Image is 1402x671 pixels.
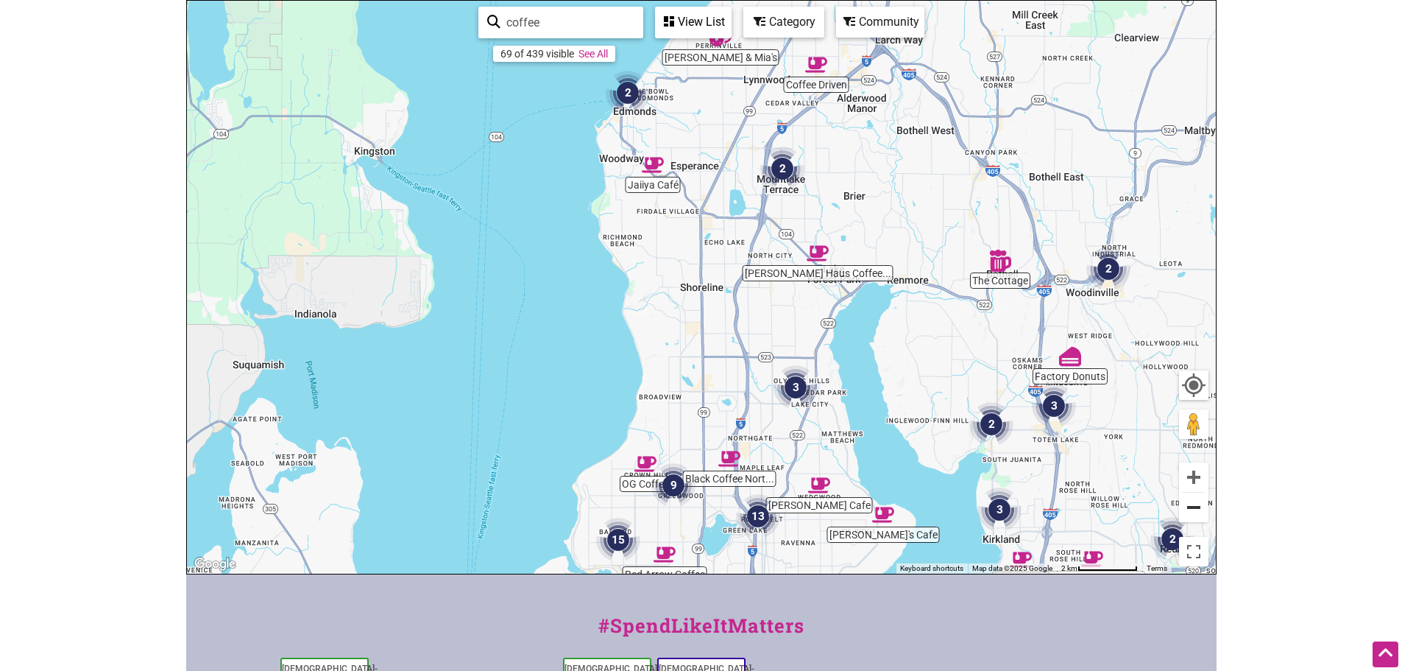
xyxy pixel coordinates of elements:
[606,71,650,115] div: 2
[1179,463,1208,492] button: Zoom in
[743,7,824,38] div: Filter by category
[1086,247,1130,291] div: 2
[1373,642,1398,667] div: Scroll Back to Top
[656,8,730,36] div: View List
[836,7,924,38] div: Filter by Community
[808,474,830,496] div: Luu's Cafe
[900,563,963,574] button: Keyboard shortcuts
[500,8,634,37] input: Type to find and filter...
[478,7,643,38] div: Type to search and filter
[1081,548,1103,570] div: Down Pour Coffee Bar
[1032,384,1076,428] div: 3
[634,453,656,475] div: OG Coffee
[578,48,608,60] a: See All
[773,365,818,410] div: 3
[1057,563,1142,574] button: Map Scale: 2 km per 78 pixels
[596,518,640,562] div: 15
[1178,535,1209,567] button: Toggle fullscreen view
[191,555,239,574] a: Open this area in Google Maps (opens a new window)
[745,8,823,36] div: Category
[191,555,239,574] img: Google
[1150,517,1194,561] div: 2
[977,488,1022,532] div: 3
[972,564,1052,572] span: Map data ©2025 Google
[651,463,695,507] div: 9
[1061,564,1077,572] span: 2 km
[1147,564,1167,572] a: Terms
[805,54,827,76] div: Coffee Driven
[969,402,1013,446] div: 2
[989,250,1011,272] div: The Cottage
[1010,549,1032,571] div: DIY Tea Lab
[654,544,676,566] div: Red Arrow Coffee
[1059,345,1081,368] div: Factory Donuts
[1179,370,1208,400] button: Your Location
[642,154,664,176] div: Jaiiya Café
[1179,410,1208,439] button: Drag Pegman onto the map to open Street View
[736,494,780,538] div: 13
[807,242,829,264] div: SKOG Haus Coffee & Tea
[186,611,1217,655] div: #SpendLikeItMatters
[500,48,574,60] div: 69 of 439 visible
[718,448,740,470] div: Black Coffee Northwest
[872,504,894,526] div: Willy's Cafe
[1179,493,1208,522] button: Zoom out
[838,8,923,36] div: Community
[760,147,804,191] div: 2
[655,7,732,38] div: See a list of the visible businesses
